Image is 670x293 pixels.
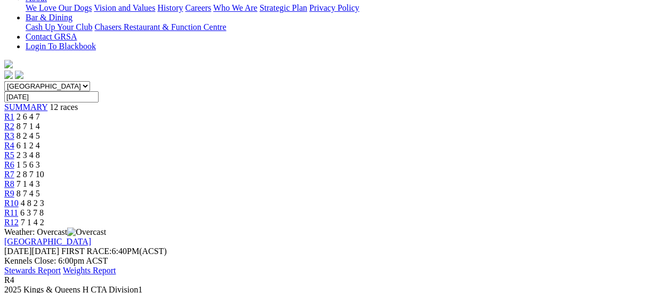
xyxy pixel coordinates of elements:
a: Strategic Plan [260,3,307,12]
span: R4 [4,275,14,284]
span: 6:40PM(ACST) [61,247,167,256]
a: Privacy Policy [309,3,359,12]
a: R1 [4,112,14,121]
span: 12 races [50,102,78,112]
a: R7 [4,170,14,179]
span: 7 1 4 3 [17,179,40,188]
img: facebook.svg [4,70,13,79]
span: 2 3 4 8 [17,151,40,160]
span: 2 8 7 10 [17,170,44,179]
span: 8 2 4 5 [17,131,40,140]
input: Select date [4,91,99,102]
span: 4 8 2 3 [21,199,44,208]
a: Weights Report [63,266,116,275]
a: R11 [4,208,18,217]
span: 6 3 7 8 [20,208,44,217]
a: Stewards Report [4,266,61,275]
span: [DATE] [4,247,59,256]
span: 1 5 6 3 [17,160,40,169]
a: Cash Up Your Club [26,22,92,31]
span: FIRST RACE: [61,247,111,256]
a: R3 [4,131,14,140]
span: 8 7 1 4 [17,122,40,131]
a: Contact GRSA [26,32,77,41]
div: About [26,3,666,13]
div: Bar & Dining [26,22,666,32]
a: History [157,3,183,12]
a: Chasers Restaurant & Function Centre [94,22,226,31]
a: [GEOGRAPHIC_DATA] [4,237,91,246]
a: Vision and Values [94,3,155,12]
a: Careers [185,3,211,12]
a: R2 [4,122,14,131]
a: R8 [4,179,14,188]
a: SUMMARY [4,102,47,112]
span: 7 1 4 2 [21,218,44,227]
a: R9 [4,189,14,198]
a: R12 [4,218,19,227]
a: Login To Blackbook [26,42,96,51]
span: [DATE] [4,247,32,256]
span: 2 6 4 7 [17,112,40,121]
a: We Love Our Dogs [26,3,92,12]
a: Bar & Dining [26,13,72,22]
img: twitter.svg [15,70,23,79]
a: R4 [4,141,14,150]
a: R5 [4,151,14,160]
div: Kennels Close: 6:00pm ACST [4,256,666,266]
span: 6 1 2 4 [17,141,40,150]
a: Who We Are [213,3,257,12]
img: logo-grsa-white.png [4,60,13,68]
span: 8 7 4 5 [17,189,40,198]
img: Overcast [67,227,106,237]
a: R10 [4,199,19,208]
a: R6 [4,160,14,169]
span: Weather: Overcast [4,227,106,236]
